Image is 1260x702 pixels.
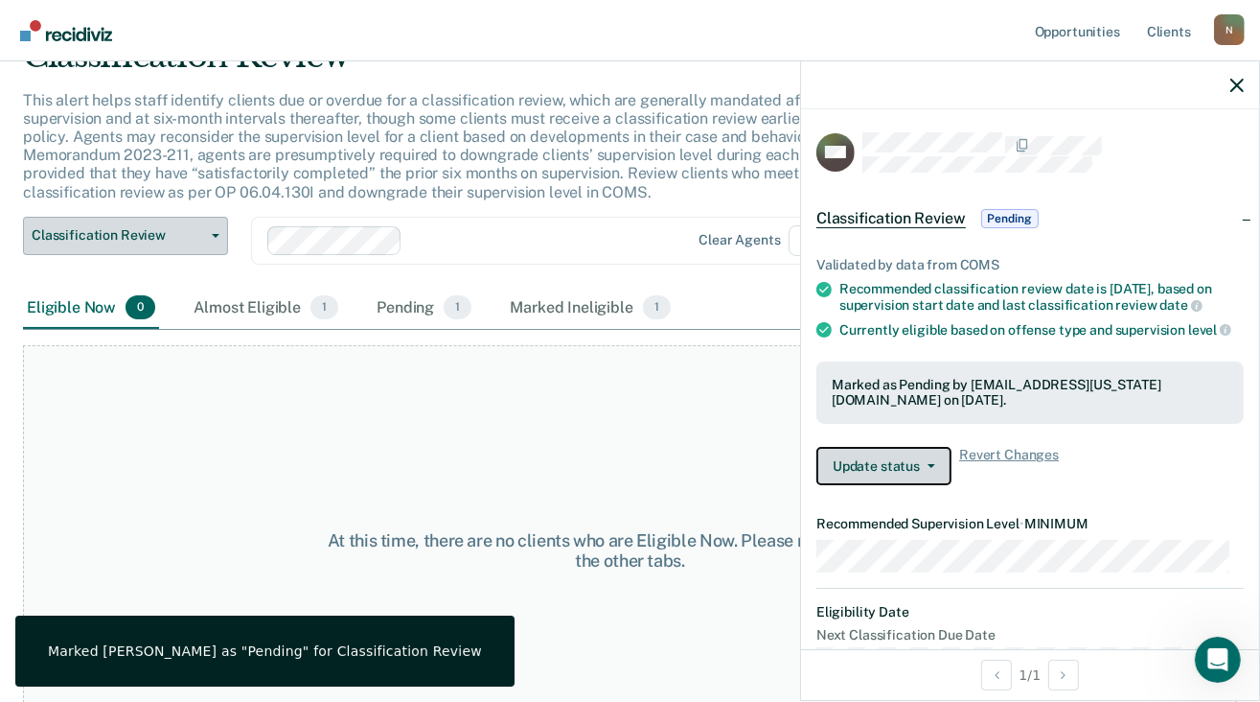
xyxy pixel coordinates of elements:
[20,20,112,41] img: Recidiviz
[1195,637,1241,683] iframe: Intercom live chat
[839,281,1244,314] div: Recommended classification review date is [DATE], based on supervision start date and last classi...
[126,295,155,320] span: 0
[32,227,204,244] span: Classification Review
[23,288,159,330] div: Eligible Now
[310,295,338,320] span: 1
[801,649,1259,700] div: 1 / 1
[801,188,1259,249] div: Classification ReviewPending
[1159,297,1202,313] span: date
[789,225,849,256] span: D9
[1019,516,1024,531] span: •
[1188,322,1231,338] span: level
[981,209,1039,228] span: Pending
[832,377,1228,409] div: Marked as Pending by [EMAIL_ADDRESS][US_STATE][DOMAIN_NAME] on [DATE].
[816,516,1244,532] dt: Recommended Supervision Level MINIMUM
[23,36,968,91] div: Classification Review
[981,660,1012,690] button: Previous Opportunity
[1048,660,1079,690] button: Next Opportunity
[816,447,951,485] button: Update status
[959,447,1059,485] span: Revert Changes
[48,643,482,660] div: Marked [PERSON_NAME] as "Pending" for Classification Review
[839,321,1244,339] div: Currently eligible based on offense type and supervision
[327,530,933,572] div: At this time, there are no clients who are Eligible Now. Please navigate to one of the other tabs.
[643,295,671,320] span: 1
[816,257,1244,273] div: Validated by data from COMS
[1214,14,1245,45] button: Profile dropdown button
[699,232,780,248] div: Clear agents
[816,604,1244,620] dt: Eligibility Date
[190,288,342,330] div: Almost Eligible
[1214,14,1245,45] div: N
[816,627,1244,643] dt: Next Classification Due Date
[373,288,475,330] div: Pending
[816,209,966,228] span: Classification Review
[444,295,471,320] span: 1
[506,288,675,330] div: Marked Ineligible
[23,91,954,201] p: This alert helps staff identify clients due or overdue for a classification review, which are gen...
